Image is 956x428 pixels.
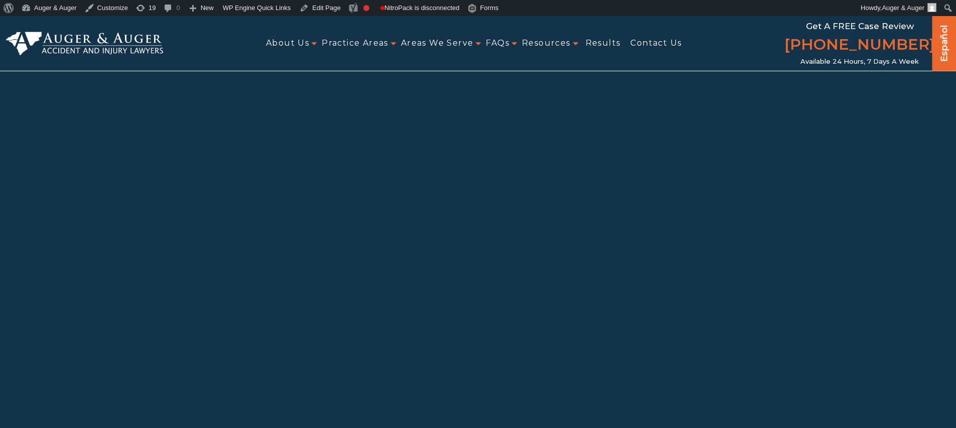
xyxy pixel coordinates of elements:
span: Available 24 Hours, 7 Days a Week [800,58,919,66]
a: Español [936,16,952,68]
span: Resources [522,32,571,55]
a: Results [586,32,621,55]
span: Get a FREE Case Review [806,21,914,31]
a: FAQs [486,32,509,55]
a: Areas We Serve [401,32,474,55]
a: [PHONE_NUMBER] [784,34,935,58]
img: Auger & Auger Accident and Injury Lawyers Logo [6,32,163,56]
div: Focus keyphrase not set [363,5,369,11]
a: Practice Areas [322,32,388,55]
span: Auger & Auger [882,4,924,12]
a: Contact Us [630,32,681,55]
iframe: Customer reviews [278,82,679,393]
span: About Us [266,32,309,55]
